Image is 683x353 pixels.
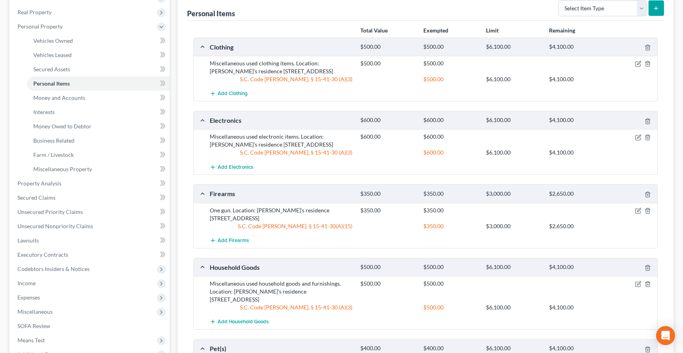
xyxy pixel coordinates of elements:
strong: Limit [486,27,499,34]
div: $6,100.00 [482,345,545,352]
div: Open Intercom Messenger [656,326,675,345]
span: Add Electronics [218,164,253,170]
button: Add Household Goods [210,315,269,329]
div: $4,100.00 [545,75,608,83]
a: Vehicles Leased [27,48,170,62]
div: $350.00 [419,206,482,214]
a: Farm / Livestock [27,148,170,162]
strong: Remaining [549,27,575,34]
div: Firearms [206,189,356,198]
a: Miscellaneous Property [27,162,170,176]
span: Interests [33,109,55,115]
div: $4,100.00 [545,149,608,156]
a: Property Analysis [11,176,170,191]
span: Unsecured Nonpriority Claims [17,223,93,229]
button: Add Electronics [210,160,253,174]
div: $6,100.00 [482,303,545,311]
span: Add Household Goods [218,319,269,325]
span: Property Analysis [17,180,61,187]
a: Executory Contracts [11,248,170,262]
div: $4,100.00 [545,263,608,271]
a: Business Related [27,134,170,148]
div: $500.00 [356,59,419,67]
span: SOFA Review [17,322,50,329]
div: $500.00 [356,280,419,288]
div: Miscellaneous used household goods and furnishings. Location: [PERSON_NAME]'s residence [STREET_A... [206,280,356,303]
div: Electronics [206,116,356,124]
span: Expenses [17,294,40,301]
div: $500.00 [419,263,482,271]
div: Miscellaneous used clothing items. Location: [PERSON_NAME]'s residence [STREET_ADDRESS] [206,59,356,75]
div: $6,100.00 [482,116,545,124]
button: Add Firearms [210,233,249,248]
div: $600.00 [419,116,482,124]
div: $400.00 [419,345,482,352]
a: Vehicles Owned [27,34,170,48]
span: Miscellaneous [17,308,53,315]
a: Interests [27,105,170,119]
span: Real Property [17,9,52,15]
span: Codebtors Insiders & Notices [17,265,90,272]
strong: Total Value [360,27,388,34]
div: Personal Items [187,9,235,18]
div: S.C. Code [PERSON_NAME]. § 15-41-30 (A)(3) [206,149,356,156]
div: $3,000.00 [482,190,545,198]
a: Personal Items [27,76,170,91]
span: Unsecured Priority Claims [17,208,83,215]
a: Lawsuits [11,233,170,248]
div: $350.00 [419,222,482,230]
a: Secured Assets [27,62,170,76]
div: $600.00 [356,133,419,141]
strong: Exempted [423,27,448,34]
span: Lawsuits [17,237,39,244]
span: Vehicles Leased [33,52,72,58]
div: $4,100.00 [545,116,608,124]
span: Money Owed to Debtor [33,123,92,130]
div: S.C. Code [PERSON_NAME]. § 15-41-30 (A)(3) [206,303,356,311]
div: $400.00 [356,345,419,352]
a: Money Owed to Debtor [27,119,170,134]
div: $4,100.00 [545,303,608,311]
span: Miscellaneous Property [33,166,92,172]
div: $500.00 [356,263,419,271]
div: S.C. Code [PERSON_NAME]. § 15-41-30 (A)(3) [206,75,356,83]
span: Secured Claims [17,194,55,201]
span: Add Firearms [218,237,249,244]
span: Add Clothing [218,91,248,97]
a: Money and Accounts [27,91,170,105]
span: Money and Accounts [33,94,85,101]
div: Clothing [206,43,356,51]
div: $6,100.00 [482,43,545,51]
div: $600.00 [356,116,419,124]
div: S.C. Code [PERSON_NAME]. § 15-41-30(A)(15) [206,222,356,230]
div: $6,100.00 [482,75,545,83]
a: Secured Claims [11,191,170,205]
div: $3,000.00 [482,222,545,230]
div: $4,100.00 [545,43,608,51]
span: Secured Assets [33,66,70,73]
div: $4,100.00 [545,345,608,352]
div: $500.00 [419,59,482,67]
div: $2,650.00 [545,190,608,198]
span: Means Test [17,337,45,343]
span: Farm / Livestock [33,151,74,158]
div: Household Goods [206,263,356,271]
div: $350.00 [356,206,419,214]
div: $6,100.00 [482,149,545,156]
span: Personal Items [33,80,70,87]
a: Unsecured Nonpriority Claims [11,219,170,233]
span: Income [17,280,36,286]
span: Business Related [33,137,75,144]
a: Unsecured Priority Claims [11,205,170,219]
div: $600.00 [419,133,482,141]
div: Pet(s) [206,344,356,353]
div: $600.00 [419,149,482,156]
span: Executory Contracts [17,251,68,258]
span: Personal Property [17,23,63,30]
div: $500.00 [419,280,482,288]
div: One gun. Location: [PERSON_NAME]'s residence [STREET_ADDRESS] [206,206,356,222]
div: $6,100.00 [482,263,545,271]
div: $2,650.00 [545,222,608,230]
div: $500.00 [356,43,419,51]
a: SOFA Review [11,319,170,333]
